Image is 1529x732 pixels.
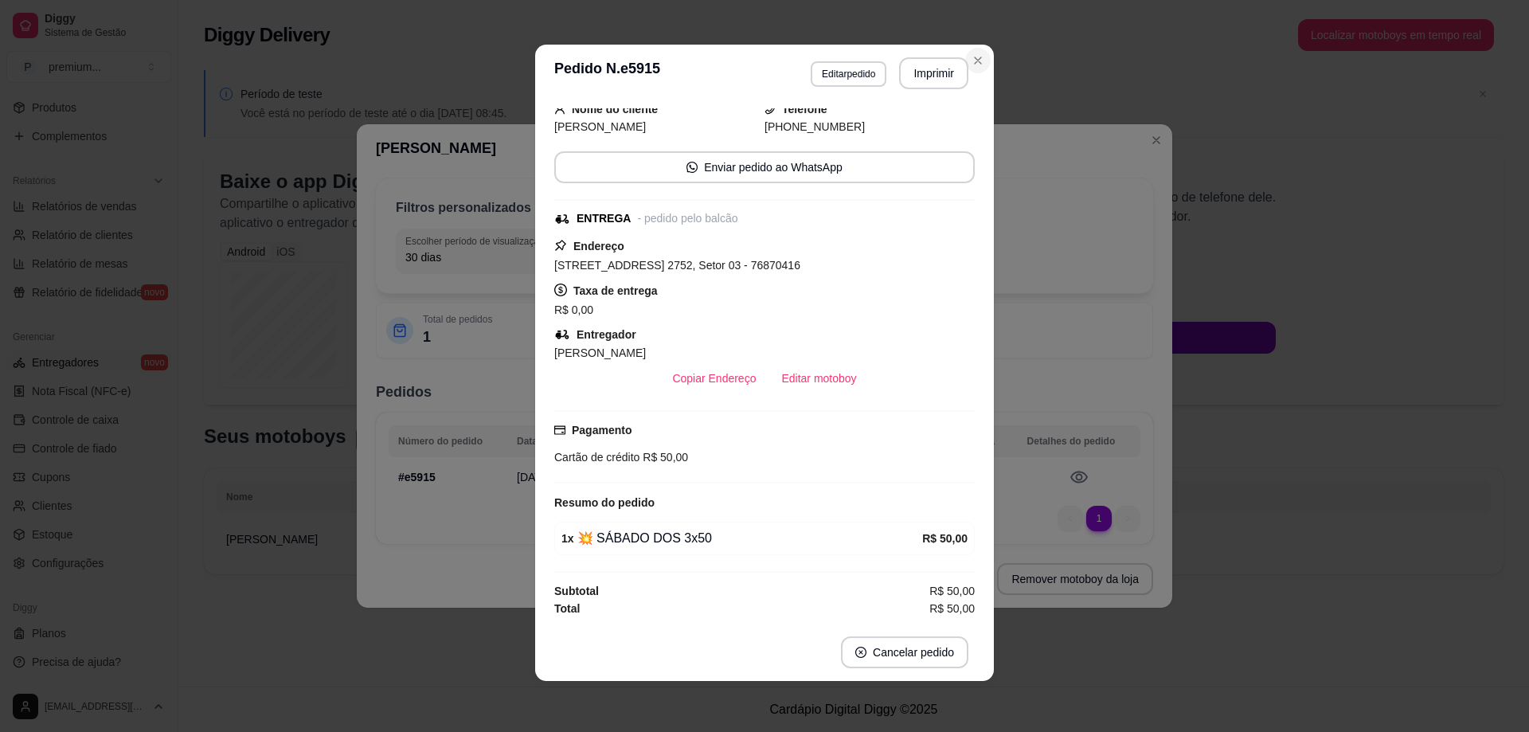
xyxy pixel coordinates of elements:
strong: Taxa de entrega [573,284,658,297]
span: Cartão de crédito [554,451,639,464]
strong: Pagamento [572,424,632,436]
span: whats-app [686,162,698,173]
h3: Pedido N. e5915 [554,57,660,89]
span: R$ 0,00 [554,303,593,316]
strong: Resumo do pedido [554,496,655,509]
span: close-circle [855,647,866,658]
div: 💥 SÁBADO DOS 3x50 [561,529,922,548]
strong: R$ 50,00 [922,532,968,545]
strong: Telefone [782,103,827,115]
button: Editarpedido [811,61,886,87]
span: dollar [554,284,567,296]
button: Copiar Endereço [659,362,768,394]
strong: Subtotal [554,585,599,597]
span: pushpin [554,239,567,252]
strong: Nome do cliente [572,103,658,115]
button: close-circleCancelar pedido [841,636,968,668]
span: phone [764,104,776,115]
button: Close [965,48,991,73]
div: ENTREGA [577,210,631,227]
span: [PERSON_NAME] [554,346,646,359]
span: [STREET_ADDRESS] 2752, Setor 03 - 76870416 [554,259,800,272]
div: - pedido pelo balcão [637,210,737,227]
strong: 1 x [561,532,574,545]
span: R$ 50,00 [929,600,975,617]
strong: Entregador [577,328,636,341]
strong: Endereço [573,240,624,252]
span: user [554,104,565,115]
button: Imprimir [899,57,968,89]
button: Editar motoboy [768,362,869,394]
strong: Total [554,602,580,615]
span: [PERSON_NAME] [554,120,646,133]
span: R$ 50,00 [929,582,975,600]
span: [PHONE_NUMBER] [764,120,865,133]
span: R$ 50,00 [639,451,688,464]
span: credit-card [554,425,565,436]
button: whats-appEnviar pedido ao WhatsApp [554,151,975,183]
